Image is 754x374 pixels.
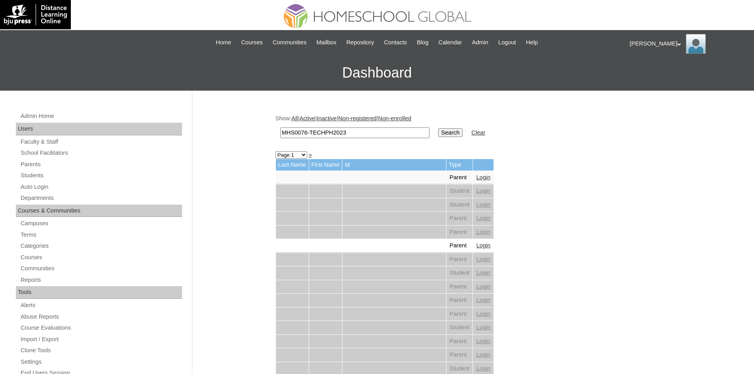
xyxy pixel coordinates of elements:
input: Search [438,128,463,137]
a: Non-registered [338,115,377,122]
a: Course Evaluations [20,323,182,333]
td: Last Name [276,159,309,171]
td: Student [446,266,473,280]
td: Parent [446,335,473,348]
a: Departments [20,193,182,203]
span: Blog [417,38,428,47]
a: Repository [342,38,378,47]
a: Login [476,324,490,330]
img: logo-white.png [4,4,67,25]
a: Abuse Reports [20,312,182,322]
td: Parent [446,171,473,184]
td: Parent [446,212,473,225]
a: Contacts [380,38,411,47]
td: Student [446,321,473,334]
div: [PERSON_NAME] [630,34,746,54]
input: Search [280,127,429,138]
td: Type [446,159,473,171]
td: Student [446,198,473,212]
a: Faculty & Staff [20,137,182,147]
div: Tools [16,286,182,299]
a: Login [476,351,490,358]
td: Parent [446,239,473,252]
span: Logout [498,38,516,47]
a: Login [476,201,490,208]
td: Parent [446,280,473,294]
span: Home [216,38,231,47]
a: Login [476,174,490,180]
span: Communities [273,38,307,47]
a: Import / Export [20,334,182,344]
div: Users [16,123,182,135]
a: Help [522,38,542,47]
a: Login [476,311,490,317]
a: Logout [494,38,520,47]
a: Inactive [317,115,337,122]
a: Login [476,270,490,276]
a: Parents [20,159,182,169]
a: Login [476,229,490,235]
a: School Facilitators [20,148,182,158]
span: Mailbox [317,38,337,47]
a: Calendar [435,38,466,47]
a: Communities [20,264,182,273]
span: Help [526,38,538,47]
a: Campuses [20,218,182,228]
a: Clone Tools [20,346,182,355]
span: Repository [346,38,374,47]
a: Blog [413,38,432,47]
a: Terms [20,230,182,240]
a: Categories [20,241,182,251]
td: First Name [309,159,342,171]
span: Admin [472,38,488,47]
a: All [291,115,298,122]
span: Contacts [384,38,407,47]
a: Login [476,256,490,262]
a: Auto Login [20,182,182,192]
a: Login [476,365,490,372]
td: Id [342,159,446,171]
a: Login [476,283,490,290]
a: Login [476,297,490,303]
h3: Dashboard [4,55,750,91]
a: Courses [20,252,182,262]
a: » [309,152,312,158]
a: Courses [237,38,267,47]
div: Courses & Communities [16,205,182,217]
span: Calendar [439,38,462,47]
div: Show: | | | | [275,114,667,142]
a: Settings [20,357,182,367]
a: Active [299,115,315,122]
td: Parent [446,348,473,362]
a: Clear [471,129,485,136]
img: Ariane Ebuen [686,34,706,54]
a: Communities [269,38,311,47]
a: Non-enrolled [378,115,411,122]
a: Login [476,188,490,194]
a: Students [20,171,182,180]
a: Mailbox [313,38,341,47]
span: Courses [241,38,263,47]
a: Login [476,242,490,249]
td: Student [446,184,473,198]
td: Parent [446,226,473,239]
a: Admin Home [20,111,182,121]
a: Login [476,215,490,221]
td: Parent [446,294,473,307]
a: Login [476,338,490,344]
td: Parent [446,308,473,321]
td: Parent [446,253,473,266]
a: Reports [20,275,182,285]
a: Home [212,38,235,47]
a: Admin [468,38,492,47]
a: Alerts [20,300,182,310]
